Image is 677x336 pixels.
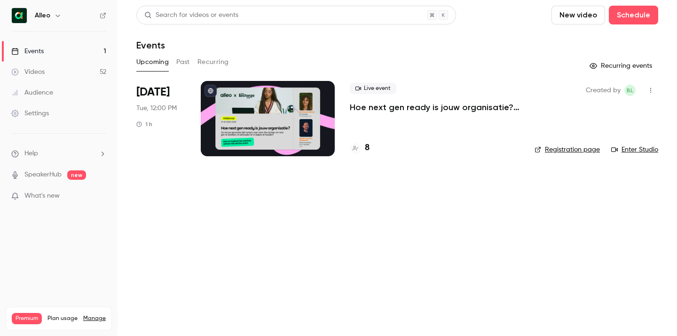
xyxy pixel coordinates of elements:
a: SpeakerHub [24,170,62,180]
button: Schedule [609,6,658,24]
a: Registration page [535,145,600,154]
img: Alleo [12,8,27,23]
div: Search for videos or events [144,10,238,20]
div: Settings [11,109,49,118]
button: Past [176,55,190,70]
span: Plan usage [47,315,78,322]
button: Upcoming [136,55,169,70]
span: Help [24,149,38,159]
button: Recurring [197,55,229,70]
span: Premium [12,313,42,324]
span: What's new [24,191,60,201]
iframe: Noticeable Trigger [95,192,106,200]
button: New video [551,6,605,24]
span: Bernice Lohr [624,85,636,96]
span: Tue, 12:00 PM [136,104,177,113]
span: [DATE] [136,85,170,100]
li: help-dropdown-opener [11,149,106,159]
h4: 8 [365,142,370,154]
div: 1 h [136,120,152,128]
h6: Alleo [35,11,50,20]
h1: Events [136,40,165,51]
a: 8 [350,142,370,154]
a: Enter Studio [611,145,658,154]
a: Hoe next gen ready is jouw organisatie? Alleo x The Recharge Club [350,102,520,113]
button: Recurring events [585,58,658,73]
a: Manage [83,315,106,322]
span: Live event [350,83,396,94]
div: Oct 14 Tue, 12:00 PM (Europe/Amsterdam) [136,81,186,156]
div: Events [11,47,44,56]
span: Created by [586,85,621,96]
span: BL [627,85,633,96]
div: Audience [11,88,53,97]
div: Videos [11,67,45,77]
span: new [67,170,86,180]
